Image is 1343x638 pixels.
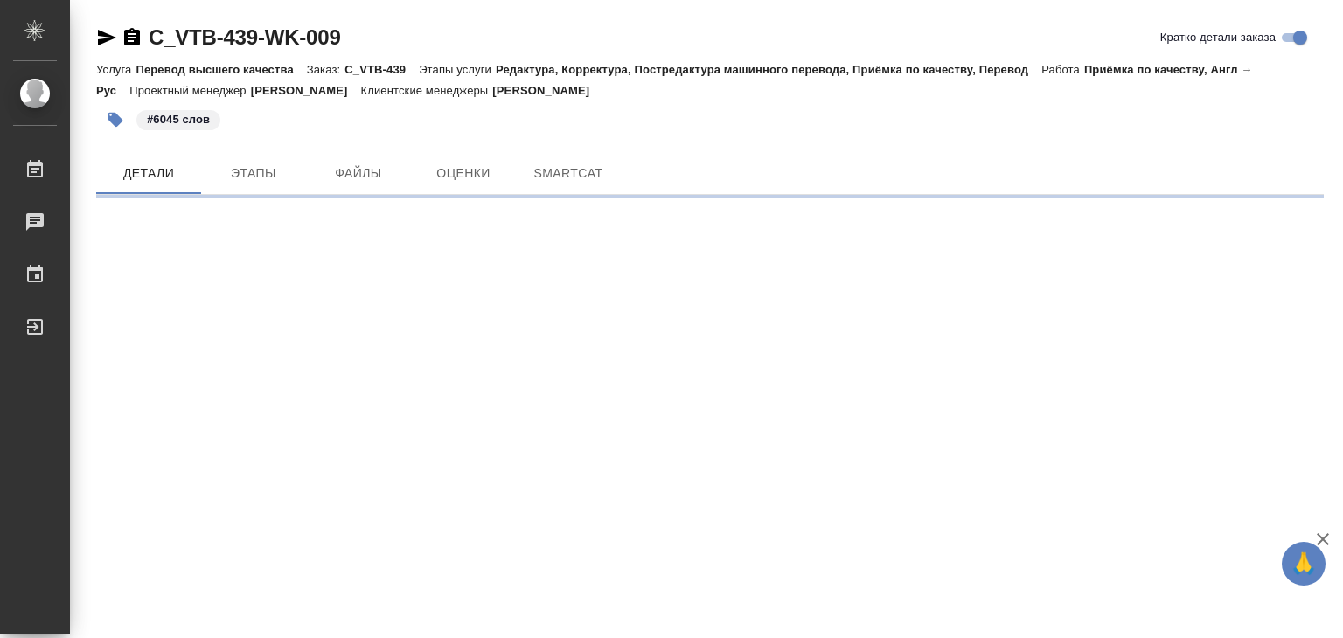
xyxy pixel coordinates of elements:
span: Кратко детали заказа [1160,29,1276,46]
p: Редактура, Корректура, Постредактура машинного перевода, Приёмка по качеству, Перевод [496,63,1041,76]
button: Добавить тэг [96,101,135,139]
p: Клиентские менеджеры [361,84,493,97]
p: C_VTB-439 [344,63,419,76]
p: Услуга [96,63,136,76]
a: C_VTB-439-WK-009 [149,25,341,49]
p: Этапы услуги [419,63,496,76]
button: 🙏 [1282,542,1326,586]
span: Этапы [212,163,296,184]
p: Работа [1041,63,1084,76]
span: Детали [107,163,191,184]
span: 🙏 [1289,545,1319,582]
p: [PERSON_NAME] [251,84,361,97]
span: Оценки [421,163,505,184]
button: Скопировать ссылку [122,27,143,48]
p: #6045 слов [147,111,210,128]
p: Перевод высшего качества [136,63,306,76]
button: Скопировать ссылку для ЯМессенджера [96,27,117,48]
span: SmartCat [526,163,610,184]
span: 6045 слов [135,111,222,126]
p: Проектный менеджер [129,84,250,97]
p: [PERSON_NAME] [492,84,602,97]
span: Файлы [317,163,400,184]
p: Заказ: [307,63,344,76]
